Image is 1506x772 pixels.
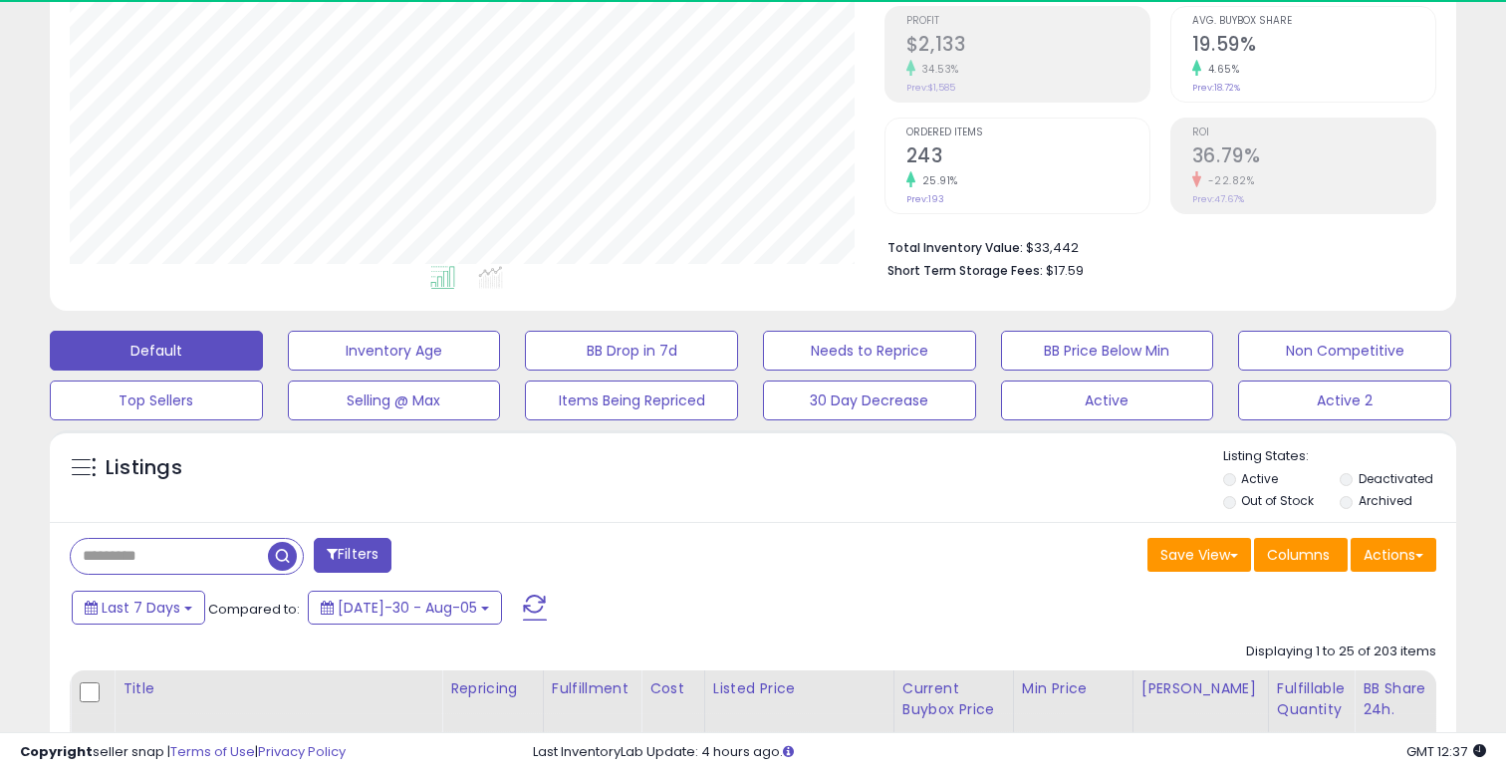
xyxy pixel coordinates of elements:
[906,82,955,94] small: Prev: $1,585
[1351,538,1436,572] button: Actions
[1201,173,1255,188] small: -22.82%
[1238,381,1451,420] button: Active 2
[906,33,1149,60] h2: $2,133
[552,678,632,699] div: Fulfillment
[288,331,501,371] button: Inventory Age
[887,234,1421,258] li: $33,442
[1406,742,1486,761] span: 2025-08-13 12:37 GMT
[1001,331,1214,371] button: BB Price Below Min
[1192,193,1244,205] small: Prev: 47.67%
[258,742,346,761] a: Privacy Policy
[102,598,180,618] span: Last 7 Days
[915,62,959,77] small: 34.53%
[1201,62,1240,77] small: 4.65%
[649,678,696,699] div: Cost
[1141,678,1260,699] div: [PERSON_NAME]
[1277,678,1346,720] div: Fulfillable Quantity
[763,381,976,420] button: 30 Day Decrease
[525,331,738,371] button: BB Drop in 7d
[1241,470,1278,487] label: Active
[50,331,263,371] button: Default
[1192,144,1435,171] h2: 36.79%
[1267,545,1330,565] span: Columns
[1192,82,1240,94] small: Prev: 18.72%
[906,16,1149,27] span: Profit
[763,331,976,371] button: Needs to Reprice
[915,173,958,188] small: 25.91%
[906,193,944,205] small: Prev: 193
[50,381,263,420] button: Top Sellers
[72,591,205,625] button: Last 7 Days
[525,381,738,420] button: Items Being Repriced
[1192,128,1435,138] span: ROI
[906,144,1149,171] h2: 243
[1001,381,1214,420] button: Active
[1238,331,1451,371] button: Non Competitive
[1192,33,1435,60] h2: 19.59%
[1147,538,1251,572] button: Save View
[208,600,300,619] span: Compared to:
[1022,678,1125,699] div: Min Price
[450,678,535,699] div: Repricing
[887,239,1023,256] b: Total Inventory Value:
[1363,678,1435,720] div: BB Share 24h.
[1192,16,1435,27] span: Avg. Buybox Share
[106,454,182,482] h5: Listings
[288,381,501,420] button: Selling @ Max
[533,743,1486,762] div: Last InventoryLab Update: 4 hours ago.
[1246,643,1436,661] div: Displaying 1 to 25 of 203 items
[338,598,477,618] span: [DATE]-30 - Aug-05
[1241,492,1314,509] label: Out of Stock
[170,742,255,761] a: Terms of Use
[1223,447,1457,466] p: Listing States:
[1046,261,1084,280] span: $17.59
[20,743,346,762] div: seller snap | |
[20,742,93,761] strong: Copyright
[887,262,1043,279] b: Short Term Storage Fees:
[713,678,885,699] div: Listed Price
[1359,492,1412,509] label: Archived
[1359,470,1433,487] label: Deactivated
[314,538,391,573] button: Filters
[1254,538,1348,572] button: Columns
[123,678,433,699] div: Title
[308,591,502,625] button: [DATE]-30 - Aug-05
[902,678,1005,720] div: Current Buybox Price
[906,128,1149,138] span: Ordered Items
